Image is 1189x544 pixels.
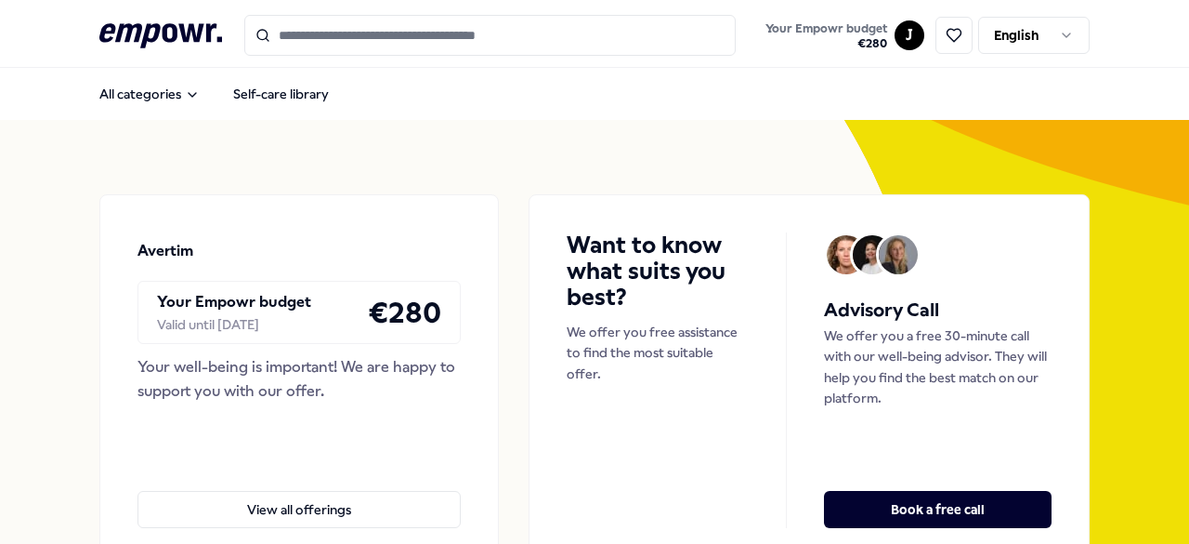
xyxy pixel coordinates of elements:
[895,20,924,50] button: J
[824,296,1052,325] h5: Advisory Call
[85,75,344,113] nav: Main
[157,314,311,335] div: Valid until [DATE]
[879,235,918,274] img: Avatar
[765,36,887,51] span: € 280
[137,491,461,528] button: View all offerings
[244,15,737,56] input: Search for products, categories or subcategories
[853,235,892,274] img: Avatar
[218,75,344,113] a: Self-care library
[765,21,887,36] span: Your Empowr budget
[567,322,749,384] p: We offer you free assistance to find the most suitable offer.
[85,75,215,113] button: All categories
[137,355,461,403] div: Your well-being is important! We are happy to support you with our offer.
[758,16,895,55] a: Your Empowr budget€280
[137,239,193,263] p: Avertim
[368,289,441,336] h4: € 280
[824,325,1052,409] p: We offer you a free 30-minute call with our well-being advisor. They will help you find the best ...
[137,461,461,528] a: View all offerings
[762,18,891,55] button: Your Empowr budget€280
[567,232,749,311] h4: Want to know what suits you best?
[827,235,866,274] img: Avatar
[824,491,1052,528] button: Book a free call
[157,290,311,314] p: Your Empowr budget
